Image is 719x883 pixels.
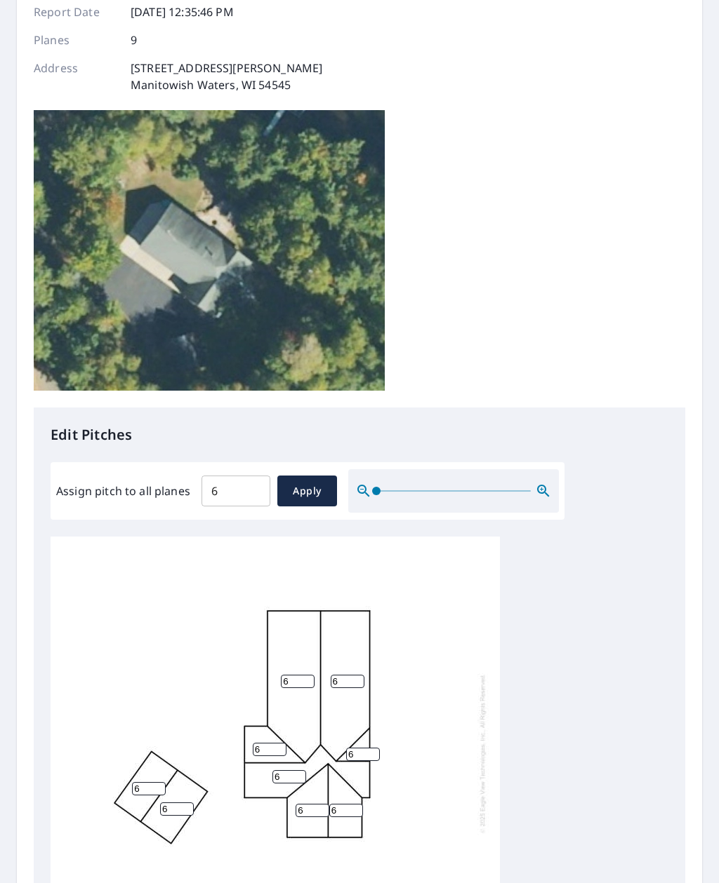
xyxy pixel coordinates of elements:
[56,483,190,499] label: Assign pitch to all planes
[131,60,322,93] p: [STREET_ADDRESS][PERSON_NAME] Manitowish Waters, WI 54545
[34,60,118,93] p: Address
[34,110,385,391] img: Top image
[34,4,118,20] p: Report Date
[51,424,668,445] p: Edit Pitches
[202,471,270,511] input: 00.0
[131,32,137,48] p: 9
[277,476,337,506] button: Apply
[289,483,326,500] span: Apply
[34,32,118,48] p: Planes
[131,4,234,20] p: [DATE] 12:35:46 PM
